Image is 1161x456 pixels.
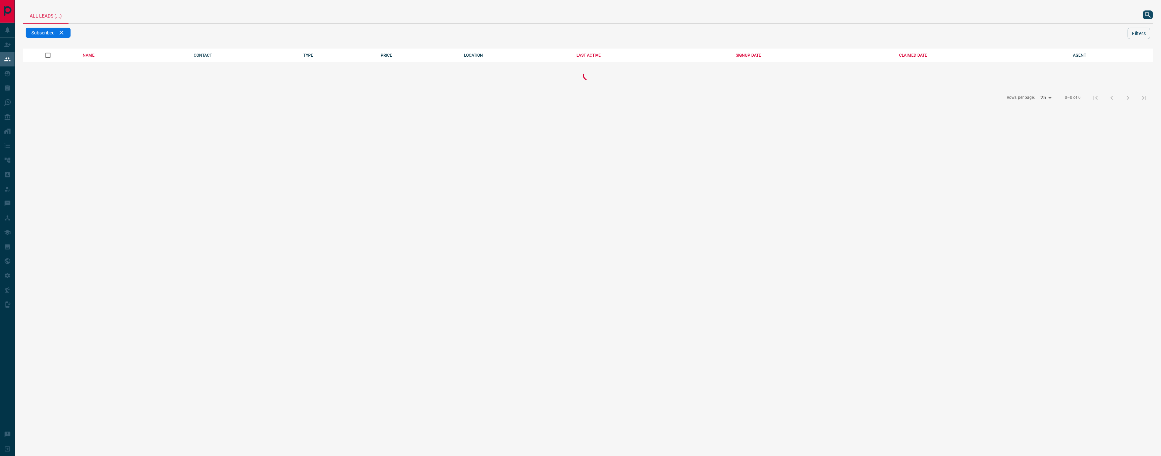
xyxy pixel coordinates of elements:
[26,28,71,38] div: Subscribed
[464,53,566,58] div: LOCATION
[899,53,1063,58] div: CLAIMED DATE
[1038,93,1054,103] div: 25
[23,7,69,24] div: All Leads (...)
[303,53,370,58] div: TYPE
[576,53,726,58] div: LAST ACTIVE
[83,53,184,58] div: NAME
[1007,95,1035,101] p: Rows per page:
[1143,10,1153,19] button: search button
[736,53,889,58] div: SIGNUP DATE
[1065,95,1081,101] p: 0–0 of 0
[194,53,293,58] div: CONTACT
[1073,53,1153,58] div: AGENT
[1128,28,1150,39] button: Filters
[554,69,622,82] div: Loading
[31,30,55,35] span: Subscribed
[381,53,454,58] div: PRICE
